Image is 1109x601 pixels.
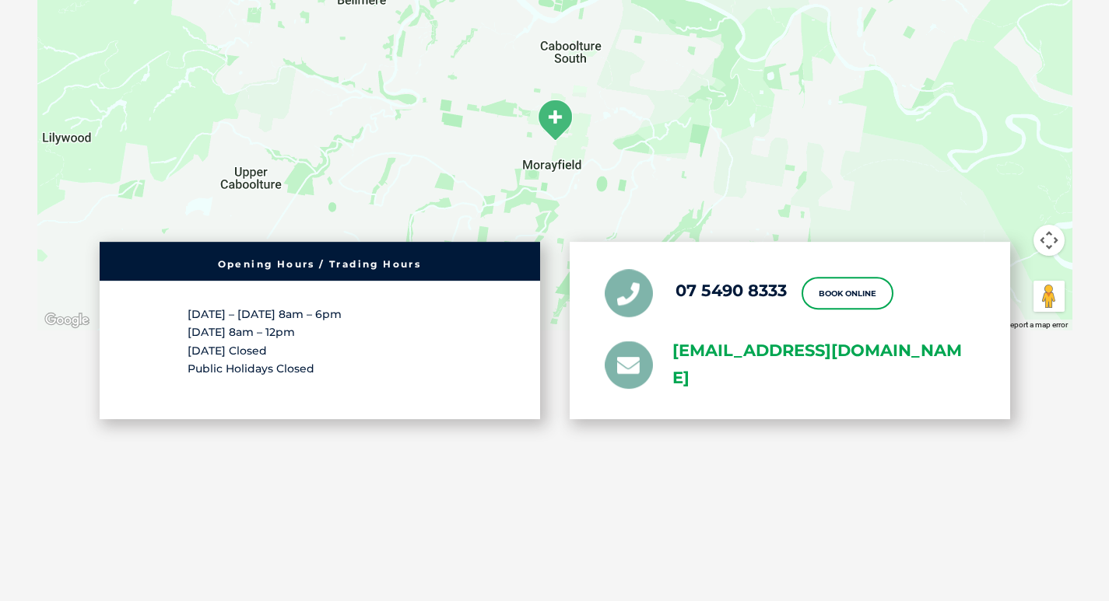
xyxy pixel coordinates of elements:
a: Book Online [802,277,893,309]
a: 07 5490 8333 [676,281,787,300]
h6: Opening Hours / Trading Hours [107,260,532,269]
a: [EMAIL_ADDRESS][DOMAIN_NAME] [672,337,975,392]
p: [DATE] – [DATE] 8am – 6pm [DATE] 8am – 12pm [DATE] Closed Public Holidays Closed [188,306,452,378]
button: Map camera controls [1034,225,1065,256]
